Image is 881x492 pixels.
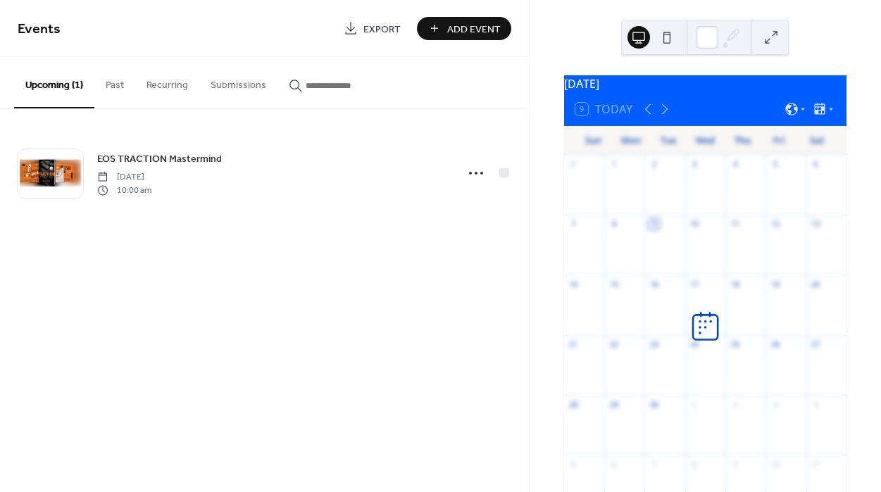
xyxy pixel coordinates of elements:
[612,127,649,155] div: Mon
[608,399,619,410] div: 29
[811,399,821,410] div: 4
[770,279,780,289] div: 19
[608,339,619,350] div: 22
[568,159,579,170] div: 31
[811,219,821,229] div: 13
[97,151,222,167] a: EOS TRACTION Mastermind
[568,339,579,350] div: 21
[97,171,151,184] span: [DATE]
[649,459,659,469] div: 7
[649,399,659,410] div: 30
[770,459,780,469] div: 10
[770,219,780,229] div: 12
[689,159,700,170] div: 3
[608,219,619,229] div: 8
[649,159,659,170] div: 2
[770,339,780,350] div: 26
[608,279,619,289] div: 15
[811,339,821,350] div: 27
[363,22,401,37] span: Export
[97,184,151,196] span: 10:00 am
[568,399,579,410] div: 28
[730,459,740,469] div: 9
[730,279,740,289] div: 18
[724,127,761,155] div: Thu
[811,279,821,289] div: 20
[608,459,619,469] div: 6
[333,17,411,40] a: Export
[689,339,700,350] div: 24
[564,75,846,92] div: [DATE]
[687,127,724,155] div: Wed
[649,127,687,155] div: Tue
[568,279,579,289] div: 14
[730,159,740,170] div: 4
[689,459,700,469] div: 8
[568,219,579,229] div: 7
[447,22,501,37] span: Add Event
[199,57,277,107] button: Submissions
[689,399,700,410] div: 1
[608,159,619,170] div: 1
[97,152,222,167] span: EOS TRACTION Mastermind
[811,459,821,469] div: 11
[689,219,700,229] div: 10
[18,15,61,43] span: Events
[568,459,579,469] div: 5
[770,159,780,170] div: 5
[689,279,700,289] div: 17
[94,57,135,107] button: Past
[730,339,740,350] div: 25
[811,159,821,170] div: 6
[649,339,659,350] div: 23
[14,57,94,108] button: Upcoming (1)
[761,127,798,155] div: Fri
[770,399,780,410] div: 3
[730,399,740,410] div: 2
[417,17,511,40] button: Add Event
[730,219,740,229] div: 11
[798,127,835,155] div: Sat
[649,279,659,289] div: 16
[649,219,659,229] div: 9
[575,127,613,155] div: Sun
[135,57,199,107] button: Recurring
